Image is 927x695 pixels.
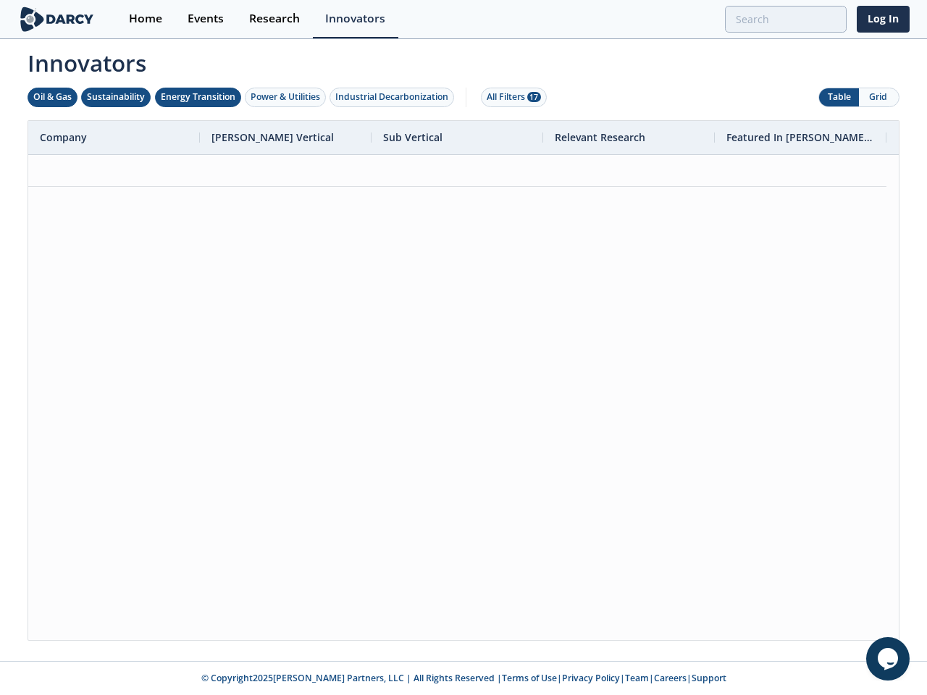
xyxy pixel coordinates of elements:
a: Careers [654,672,687,684]
a: Terms of Use [502,672,557,684]
p: © Copyright 2025 [PERSON_NAME] Partners, LLC | All Rights Reserved | | | | | [20,672,907,685]
span: Company [40,130,87,144]
span: [PERSON_NAME] Vertical [211,130,334,144]
a: Support [692,672,726,684]
span: Relevant Research [555,130,645,144]
button: Sustainability [81,88,151,107]
button: Oil & Gas [28,88,77,107]
div: Events [188,13,224,25]
button: Table [819,88,859,106]
div: Oil & Gas [33,90,72,104]
div: Power & Utilities [251,90,320,104]
div: Sustainability [87,90,145,104]
a: Team [625,672,649,684]
div: Energy Transition [161,90,235,104]
div: Industrial Decarbonization [335,90,448,104]
span: Innovators [17,41,910,80]
div: Home [129,13,162,25]
button: Industrial Decarbonization [330,88,454,107]
iframe: chat widget [866,637,913,681]
button: Grid [859,88,899,106]
a: Privacy Policy [562,672,620,684]
button: Energy Transition [155,88,241,107]
div: All Filters [487,90,541,104]
img: logo-wide.svg [17,7,96,32]
button: All Filters 17 [481,88,547,107]
span: Sub Vertical [383,130,442,144]
button: Power & Utilities [245,88,326,107]
div: Innovators [325,13,385,25]
span: Featured In [PERSON_NAME] Live [726,130,875,144]
span: 17 [527,92,541,102]
input: Advanced Search [725,6,847,33]
div: Research [249,13,300,25]
a: Log In [857,6,910,33]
